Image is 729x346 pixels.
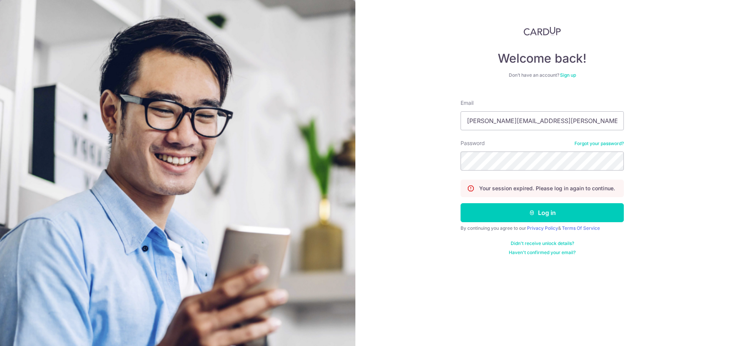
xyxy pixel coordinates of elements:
button: Log in [461,203,624,222]
input: Enter your Email [461,111,624,130]
a: Privacy Policy [527,225,558,231]
label: Password [461,139,485,147]
label: Email [461,99,473,107]
a: Haven't confirmed your email? [509,250,576,256]
img: CardUp Logo [524,27,561,36]
a: Forgot your password? [574,141,624,147]
p: Your session expired. Please log in again to continue. [479,185,615,192]
a: Didn't receive unlock details? [511,240,574,246]
a: Sign up [560,72,576,78]
div: By continuing you agree to our & [461,225,624,231]
div: Don’t have an account? [461,72,624,78]
h4: Welcome back! [461,51,624,66]
a: Terms Of Service [562,225,600,231]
